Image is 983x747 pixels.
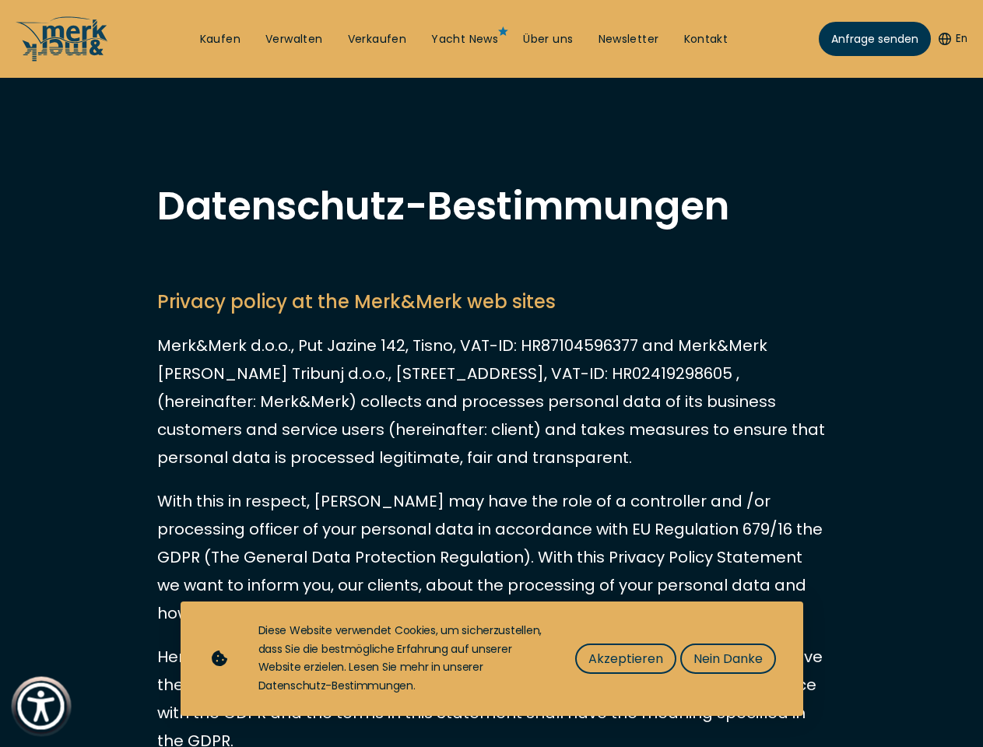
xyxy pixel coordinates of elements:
div: Diese Website verwendet Cookies, um sicherzustellen, dass Sie die bestmögliche Erfahrung auf unse... [258,622,544,696]
a: Kontakt [684,32,728,47]
a: Über uns [523,32,573,47]
button: En [939,31,967,47]
span: Akzeptieren [588,649,663,668]
span: Anfrage senden [831,31,918,47]
h1: Datenschutz-Bestimmungen [157,187,827,226]
a: Datenschutz-Bestimmungen [258,678,413,693]
span: Nein Danke [693,649,763,668]
p: With this in respect, [PERSON_NAME] may have the role of a controller and /or processing officer ... [157,487,827,627]
a: Verwalten [265,32,323,47]
a: Kaufen [200,32,240,47]
a: Verkaufen [348,32,407,47]
a: Anfrage senden [819,22,931,56]
button: Show Accessibility Preferences [13,679,69,735]
a: Yacht News [431,32,498,47]
button: Nein Danke [680,644,776,674]
h2: Privacy policy at the Merk&Merk web sites [157,288,827,316]
a: Newsletter [599,32,659,47]
p: Merk&Merk d.o.o., Put Jazine 142, Tisno, VAT-ID: HR87104596377 and Merk&Merk [PERSON_NAME] Tribun... [157,331,827,472]
button: Akzeptieren [575,644,676,674]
